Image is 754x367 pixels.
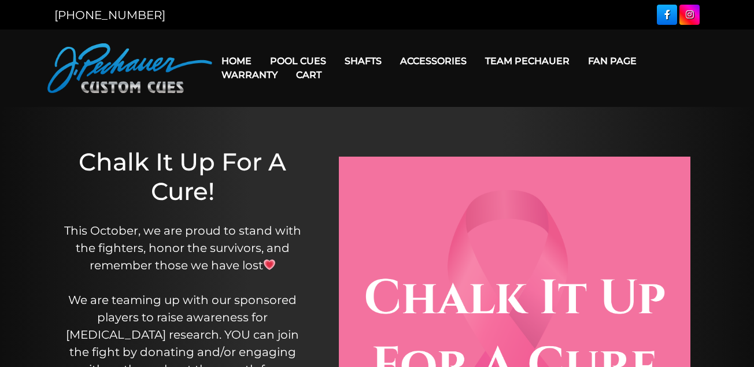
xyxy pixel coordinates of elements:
a: Warranty [212,60,287,90]
a: [PHONE_NUMBER] [54,8,165,22]
img: 💗 [264,259,275,270]
a: Pool Cues [261,46,335,76]
img: Pechauer Custom Cues [47,43,212,93]
a: Cart [287,60,331,90]
a: Team Pechauer [476,46,579,76]
h1: Chalk It Up For A Cure! [62,147,303,206]
a: Accessories [391,46,476,76]
a: Fan Page [579,46,646,76]
a: Home [212,46,261,76]
a: Shafts [335,46,391,76]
